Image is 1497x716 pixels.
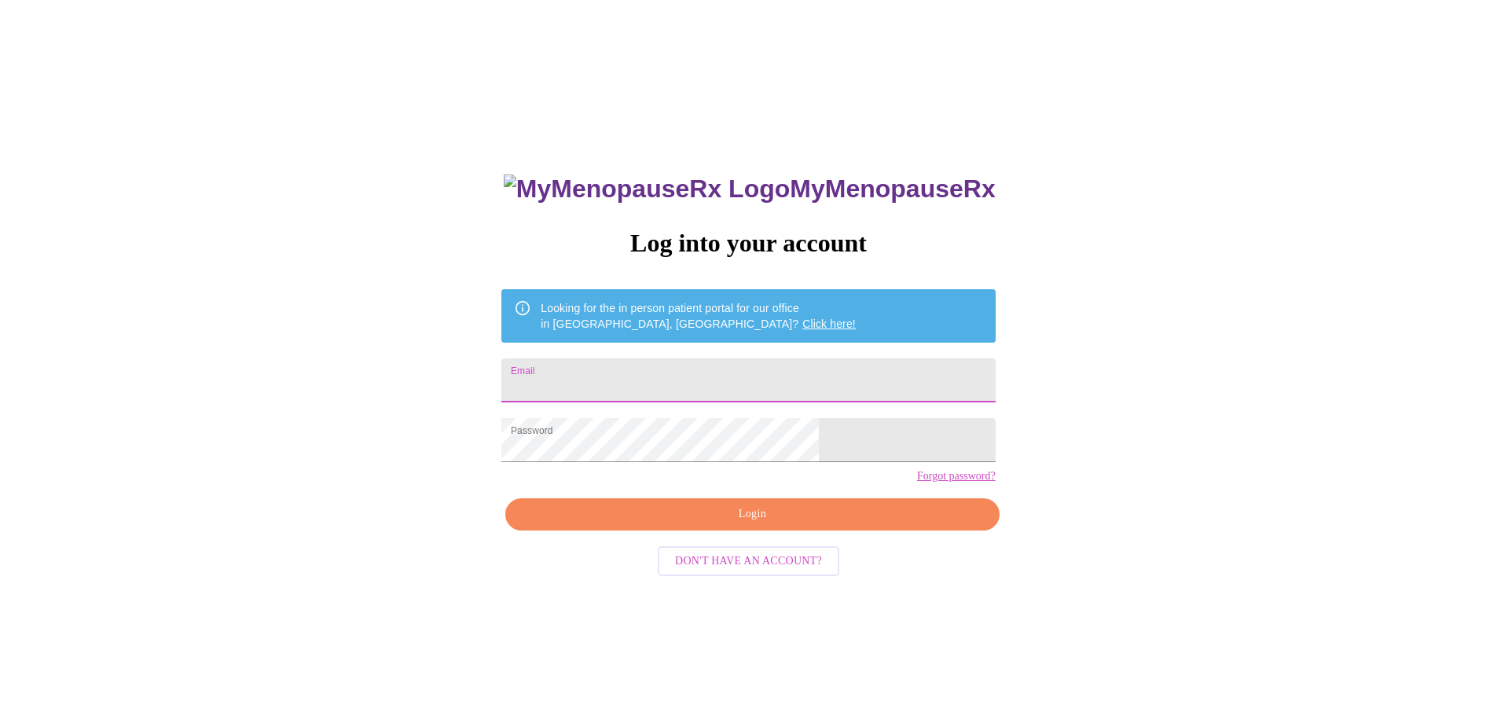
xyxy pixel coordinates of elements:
a: Forgot password? [917,470,996,483]
h3: Log into your account [501,229,995,258]
h3: MyMenopauseRx [504,174,996,204]
span: Login [523,505,981,524]
button: Don't have an account? [658,546,839,577]
a: Click here! [802,318,856,330]
a: Don't have an account? [654,553,843,567]
img: MyMenopauseRx Logo [504,174,790,204]
div: Looking for the in person patient portal for our office in [GEOGRAPHIC_DATA], [GEOGRAPHIC_DATA]? [541,294,856,338]
span: Don't have an account? [675,552,822,571]
button: Login [505,498,999,531]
